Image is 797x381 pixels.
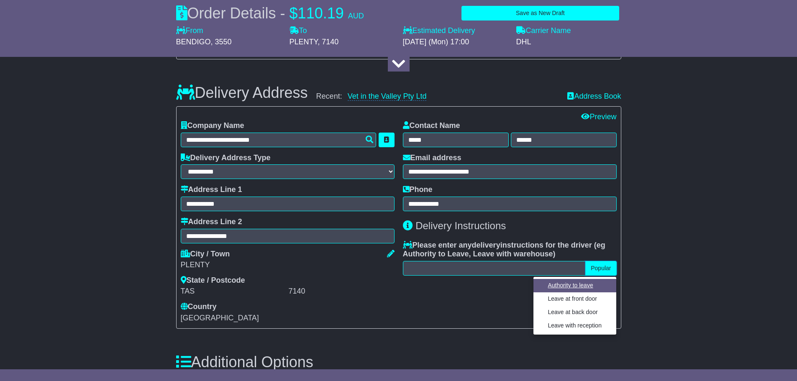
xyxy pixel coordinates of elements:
span: [GEOGRAPHIC_DATA] [181,314,259,322]
span: delivery [472,241,500,249]
a: Address Book [567,92,621,100]
span: , 7140 [318,38,338,46]
h3: Additional Options [176,354,621,371]
span: eg Authority to Leave, Leave with warehouse [403,241,605,258]
a: Authority to leave [540,280,610,291]
button: Save as New Draft [461,6,619,20]
span: PLENTY [290,38,318,46]
div: [DATE] (Mon) 17:00 [403,38,508,47]
h3: Delivery Address [176,84,308,101]
div: PLENTY [181,261,395,270]
label: State / Postcode [181,276,245,285]
label: To [290,26,307,36]
div: DHL [516,38,621,47]
a: Preview [581,113,616,121]
div: Order Details - [176,4,364,22]
label: From [176,26,203,36]
div: 7140 [289,287,395,296]
div: Recent: [316,92,559,101]
label: City / Town [181,250,230,259]
a: Leave at back door [540,307,610,318]
label: Country [181,302,217,312]
span: $ [290,5,298,22]
a: Vet in the Valley Pty Ltd [348,92,427,101]
span: AUD [348,12,364,20]
button: Popular [585,261,616,276]
span: , 3550 [211,38,232,46]
label: Estimated Delivery [403,26,508,36]
div: TAS [181,287,287,296]
label: Address Line 1 [181,185,242,194]
span: Delivery Instructions [415,220,506,231]
label: Carrier Name [516,26,571,36]
label: Please enter any instructions for the driver ( ) [403,241,617,259]
label: Address Line 2 [181,217,242,227]
span: 110.19 [298,5,344,22]
label: Delivery Address Type [181,153,271,163]
a: Leave at front door [540,293,610,304]
label: Company Name [181,121,244,130]
label: Email address [403,153,461,163]
label: Phone [403,185,433,194]
label: Contact Name [403,121,460,130]
a: Leave with reception [540,320,610,331]
span: BENDIGO [176,38,211,46]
